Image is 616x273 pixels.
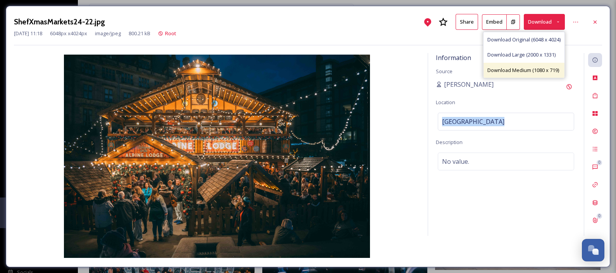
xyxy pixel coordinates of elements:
[597,160,602,165] div: 0
[597,213,602,219] div: 0
[444,80,494,89] span: [PERSON_NAME]
[482,14,507,30] button: Embed
[524,14,565,30] button: Download
[487,67,559,74] span: Download Medium (1080 x 719)
[436,53,471,62] span: Information
[436,139,463,146] span: Description
[50,30,87,37] span: 6048 px x 4024 px
[487,51,556,58] span: Download Large (2000 x 1331)
[487,36,561,43] span: Download Original (6048 x 4024)
[14,30,42,37] span: [DATE] 11:18
[436,68,453,75] span: Source
[14,16,105,27] h3: ShefXmasMarkets24-22.jpg
[436,99,455,106] span: Location
[456,14,478,30] button: Share
[582,239,604,261] button: Open Chat
[442,117,504,126] span: [GEOGRAPHIC_DATA]
[442,157,469,166] span: No value.
[129,30,150,37] span: 800.21 kB
[14,55,420,258] img: ShefXmasMarkets24-22.jpg
[95,30,121,37] span: image/jpeg
[165,30,176,37] span: Root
